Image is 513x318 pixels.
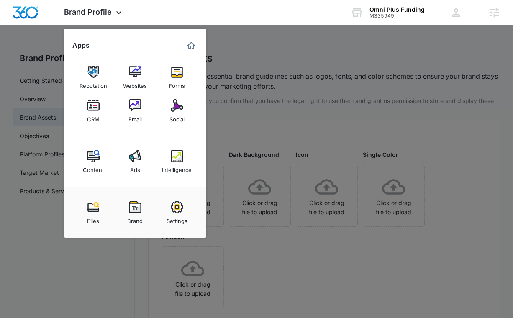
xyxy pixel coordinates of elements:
[167,213,187,224] div: Settings
[80,78,107,89] div: Reputation
[185,39,198,52] a: Marketing 360® Dashboard
[77,62,109,93] a: Reputation
[169,78,185,89] div: Forms
[123,78,147,89] div: Websites
[161,62,193,93] a: Forms
[119,95,151,127] a: Email
[87,213,99,224] div: Files
[369,6,425,13] div: account name
[119,62,151,93] a: Websites
[87,112,100,123] div: CRM
[161,95,193,127] a: Social
[127,213,143,224] div: Brand
[64,8,112,16] span: Brand Profile
[119,197,151,228] a: Brand
[72,41,90,49] h2: Apps
[161,146,193,177] a: Intelligence
[369,13,425,19] div: account id
[169,112,185,123] div: Social
[130,162,140,173] div: Ads
[83,162,104,173] div: Content
[128,112,142,123] div: Email
[77,197,109,228] a: Files
[77,95,109,127] a: CRM
[162,162,192,173] div: Intelligence
[77,146,109,177] a: Content
[161,197,193,228] a: Settings
[119,146,151,177] a: Ads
